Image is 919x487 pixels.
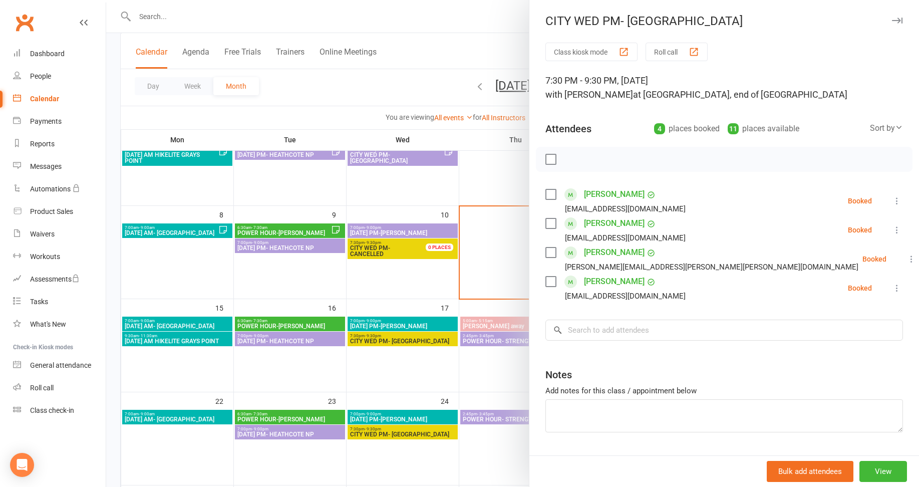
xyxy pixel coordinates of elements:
div: Automations [30,185,71,193]
div: [EMAIL_ADDRESS][DOMAIN_NAME] [565,231,686,245]
a: General attendance kiosk mode [13,354,106,377]
a: Tasks [13,291,106,313]
div: 7:30 PM - 9:30 PM, [DATE] [545,74,903,102]
a: Waivers [13,223,106,246]
div: General attendance [30,361,91,369]
a: Calendar [13,88,106,110]
div: Calendar [30,95,59,103]
div: Messages [30,162,62,170]
a: Messages [13,155,106,178]
a: Reports [13,133,106,155]
div: 11 [728,123,739,134]
div: CITY WED PM- [GEOGRAPHIC_DATA] [529,14,919,28]
div: Open Intercom Messenger [10,453,34,477]
div: Tasks [30,298,48,306]
div: Booked [848,226,872,233]
a: What's New [13,313,106,336]
div: Notes [545,368,572,382]
div: 4 [654,123,665,134]
div: Booked [848,197,872,204]
div: People [30,72,51,80]
div: [PERSON_NAME][EMAIL_ADDRESS][PERSON_NAME][PERSON_NAME][DOMAIN_NAME] [565,261,858,274]
a: Class kiosk mode [13,399,106,422]
a: People [13,65,106,88]
div: Product Sales [30,207,73,215]
div: places booked [654,122,720,136]
div: What's New [30,320,66,328]
div: [EMAIL_ADDRESS][DOMAIN_NAME] [565,290,686,303]
div: Workouts [30,253,60,261]
div: Class check-in [30,406,74,414]
div: Dashboard [30,50,65,58]
a: [PERSON_NAME] [584,245,645,261]
div: Reports [30,140,55,148]
a: Roll call [13,377,106,399]
a: Product Sales [13,200,106,223]
div: Payments [30,117,62,125]
a: [PERSON_NAME] [584,274,645,290]
div: Booked [862,256,886,263]
div: Add notes for this class / appointment below [545,385,903,397]
div: [EMAIL_ADDRESS][DOMAIN_NAME] [565,202,686,215]
a: [PERSON_NAME] [584,215,645,231]
a: [PERSON_NAME] [584,186,645,202]
div: Sort by [870,122,903,135]
button: Class kiosk mode [545,43,638,61]
a: Payments [13,110,106,133]
div: Attendees [545,122,591,136]
span: with [PERSON_NAME] [545,89,633,100]
input: Search to add attendees [545,320,903,341]
button: Roll call [646,43,708,61]
div: Assessments [30,275,80,283]
a: Automations [13,178,106,200]
div: Booked [848,285,872,292]
a: Clubworx [12,10,37,35]
a: Workouts [13,246,106,268]
button: View [859,461,907,482]
a: Dashboard [13,43,106,65]
button: Bulk add attendees [767,461,853,482]
div: Roll call [30,384,54,392]
span: at [GEOGRAPHIC_DATA], end of [GEOGRAPHIC_DATA] [633,89,847,100]
div: places available [728,122,799,136]
div: Waivers [30,230,55,238]
a: Assessments [13,268,106,291]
